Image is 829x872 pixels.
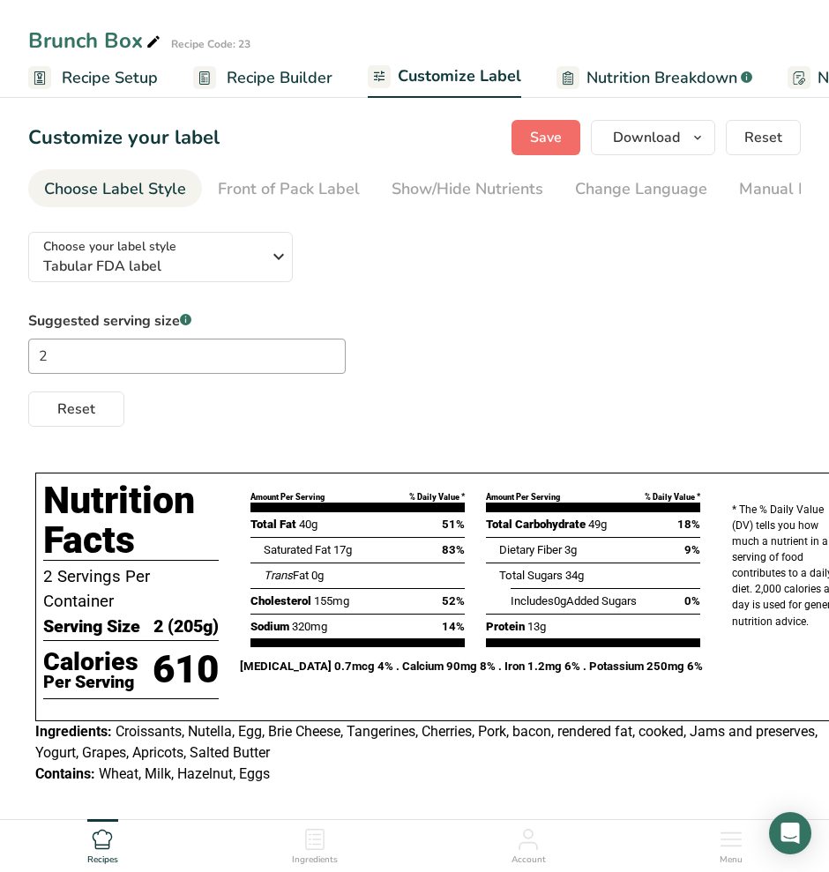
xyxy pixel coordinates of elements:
[333,543,352,556] span: 17g
[512,820,546,868] a: Account
[28,123,220,153] h1: Customize your label
[264,569,309,582] span: Fat
[43,481,219,561] h1: Nutrition Facts
[35,723,112,740] span: Ingredients:
[442,618,465,636] span: 14%
[684,541,700,559] span: 9%
[43,256,268,277] span: Tabular FDA label
[87,820,118,868] a: Recipes
[43,564,219,614] p: 2 Servings Per Container
[744,127,782,148] span: Reset
[264,543,331,556] span: Saturated Fat
[218,177,360,201] div: Front of Pack Label
[720,853,743,867] span: Menu
[43,614,140,640] span: Serving Size
[486,491,560,503] div: Amount Per Serving
[527,620,546,633] span: 13g
[292,853,338,867] span: Ingredients
[153,614,219,640] span: 2 (205g)
[28,391,124,427] button: Reset
[565,569,584,582] span: 34g
[43,237,176,256] span: Choose your label style
[227,66,332,90] span: Recipe Builder
[368,56,521,99] a: Customize Label
[512,853,546,867] span: Account
[250,518,296,531] span: Total Fat
[153,641,219,699] p: 610
[588,518,607,531] span: 49g
[43,649,138,675] p: Calories
[556,58,752,98] a: Nutrition Breakdown
[35,765,95,782] span: Contains:
[442,593,465,610] span: 52%
[28,25,164,56] div: Brunch Box
[554,594,566,607] span: 0g
[43,675,138,689] p: Per Serving
[28,232,293,282] button: Choose your label style Tabular FDA label
[62,66,158,90] span: Recipe Setup
[645,491,700,503] div: % Daily Value *
[87,853,118,867] span: Recipes
[311,569,324,582] span: 0g
[250,620,289,633] span: Sodium
[726,120,801,155] button: Reset
[28,310,346,332] label: Suggested serving size
[171,36,250,52] div: Recipe Code: 23
[769,812,811,854] div: Open Intercom Messenger
[264,569,293,582] i: Trans
[250,594,311,607] span: Cholesterol
[35,723,818,761] span: Croissants, Nutella, Egg, Brie Cheese, Tangerines, Cherries, Pork, bacon, rendered fat, cooked, J...
[486,620,525,633] span: Protein
[314,594,349,607] span: 155mg
[240,658,711,675] p: [MEDICAL_DATA] 0.7mcg 4% . Calcium 90mg 8% . Iron 1.2mg 6% . Potassium 250mg 6%
[409,491,465,503] div: % Daily Value *
[292,820,338,868] a: Ingredients
[398,64,521,88] span: Customize Label
[392,177,543,201] div: Show/Hide Nutrients
[684,593,700,610] span: 0%
[512,120,580,155] button: Save
[28,58,158,98] a: Recipe Setup
[511,594,637,607] span: Includes Added Sugars
[442,541,465,559] span: 83%
[575,177,707,201] div: Change Language
[613,127,680,148] span: Download
[586,66,737,90] span: Nutrition Breakdown
[499,543,562,556] span: Dietary Fiber
[677,516,700,533] span: 18%
[442,516,465,533] span: 51%
[299,518,317,531] span: 40g
[564,543,577,556] span: 3g
[292,620,327,633] span: 320mg
[530,127,562,148] span: Save
[193,58,332,98] a: Recipe Builder
[99,765,270,782] span: Wheat, Milk, Hazelnut, Eggs
[591,120,715,155] button: Download
[250,491,325,503] div: Amount Per Serving
[486,518,586,531] span: Total Carbohydrate
[44,177,186,201] div: Choose Label Style
[499,569,563,582] span: Total Sugars
[57,399,95,420] span: Reset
